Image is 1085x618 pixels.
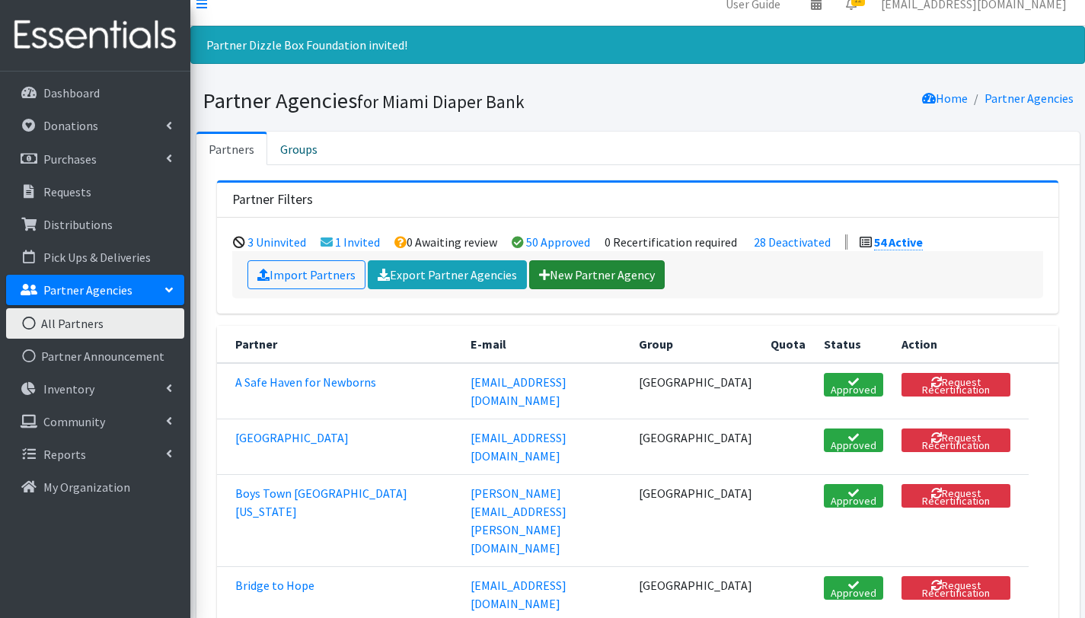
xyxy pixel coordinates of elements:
[6,439,184,470] a: Reports
[43,447,86,462] p: Reports
[471,578,566,611] a: [EMAIL_ADDRESS][DOMAIN_NAME]
[217,326,461,363] th: Partner
[902,576,1010,600] button: Request Recertification
[6,242,184,272] a: Pick Ups & Deliveries
[43,151,97,167] p: Purchases
[6,177,184,207] a: Requests
[357,91,525,113] small: for Miami Diaper Bank
[43,282,132,298] p: Partner Agencies
[984,91,1074,106] a: Partner Agencies
[605,234,737,250] li: 0 Recertification required
[471,374,566,408] a: [EMAIL_ADDRESS][DOMAIN_NAME]
[754,234,831,250] a: 28 Deactivated
[761,326,815,363] th: Quota
[529,260,665,289] a: New Partner Agency
[630,326,761,363] th: Group
[235,430,349,445] a: [GEOGRAPHIC_DATA]
[526,234,590,250] a: 50 Approved
[902,373,1010,397] button: Request Recertification
[874,234,923,250] a: 54 Active
[43,381,94,397] p: Inventory
[247,260,365,289] a: Import Partners
[892,326,1029,363] th: Action
[6,275,184,305] a: Partner Agencies
[43,85,100,100] p: Dashboard
[43,479,130,495] p: My Organization
[922,91,968,106] a: Home
[368,260,527,289] a: Export Partner Agencies
[6,308,184,339] a: All Partners
[235,374,376,390] a: A Safe Haven for Newborns
[471,486,566,556] a: [PERSON_NAME][EMAIL_ADDRESS][PERSON_NAME][DOMAIN_NAME]
[6,209,184,240] a: Distributions
[6,78,184,108] a: Dashboard
[235,578,314,593] a: Bridge to Hope
[232,192,313,208] h3: Partner Filters
[471,430,566,463] a: [EMAIL_ADDRESS][DOMAIN_NAME]
[6,10,184,61] img: HumanEssentials
[902,484,1010,508] button: Request Recertification
[902,428,1010,452] button: Request Recertification
[824,373,883,397] a: Approved
[6,341,184,371] a: Partner Announcement
[267,132,330,165] a: Groups
[630,419,761,474] td: [GEOGRAPHIC_DATA]
[43,118,98,133] p: Donations
[6,374,184,404] a: Inventory
[196,132,267,165] a: Partners
[43,250,151,265] p: Pick Ups & Deliveries
[6,144,184,174] a: Purchases
[43,414,105,429] p: Community
[630,363,761,419] td: [GEOGRAPHIC_DATA]
[394,234,497,250] li: 0 Awaiting review
[335,234,380,250] a: 1 Invited
[824,576,883,600] a: Approved
[815,326,892,363] th: Status
[630,474,761,566] td: [GEOGRAPHIC_DATA]
[6,406,184,437] a: Community
[6,110,184,141] a: Donations
[461,326,630,363] th: E-mail
[6,472,184,502] a: My Organization
[247,234,306,250] a: 3 Uninvited
[203,88,633,114] h1: Partner Agencies
[824,428,883,452] a: Approved
[190,26,1085,64] div: Partner Dizzle Box Foundation invited!
[824,484,883,508] a: Approved
[235,486,407,519] a: Boys Town [GEOGRAPHIC_DATA][US_STATE]
[43,184,91,199] p: Requests
[43,217,113,232] p: Distributions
